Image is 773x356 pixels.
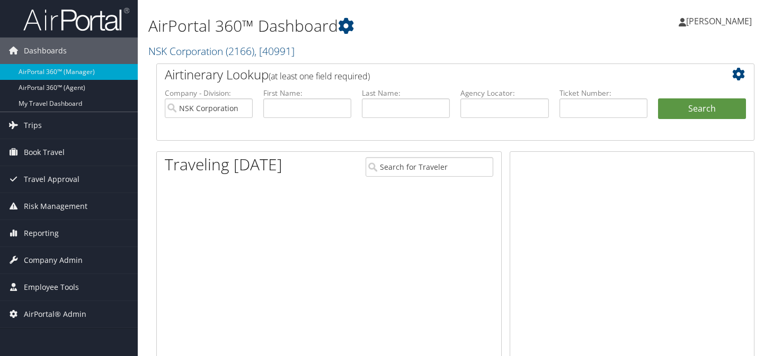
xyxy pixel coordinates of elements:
label: Last Name: [362,88,450,98]
label: Agency Locator: [460,88,548,98]
h1: Traveling [DATE] [165,153,282,176]
label: Ticket Number: [559,88,647,98]
span: (at least one field required) [269,70,370,82]
span: Trips [24,112,42,139]
label: First Name: [263,88,351,98]
span: [PERSON_NAME] [686,15,752,27]
span: Book Travel [24,139,65,166]
label: Company - Division: [165,88,253,98]
h2: Airtinerary Lookup [165,66,696,84]
a: [PERSON_NAME] [679,5,762,37]
span: ( 2166 ) [226,44,254,58]
img: airportal-logo.png [23,7,129,32]
span: Risk Management [24,193,87,220]
span: Company Admin [24,247,83,273]
span: , [ 40991 ] [254,44,295,58]
span: AirPortal® Admin [24,301,86,327]
span: Dashboards [24,38,67,64]
span: Employee Tools [24,274,79,300]
a: NSK Corporation [148,44,295,58]
input: Search for Traveler [366,157,493,177]
span: Reporting [24,220,59,247]
span: Travel Approval [24,166,79,193]
h1: AirPortal 360™ Dashboard [148,15,558,37]
button: Search [658,98,746,120]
